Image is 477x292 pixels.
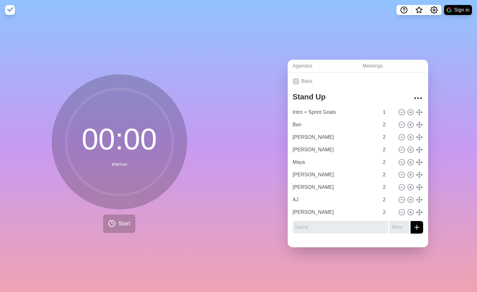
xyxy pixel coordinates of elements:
[290,169,379,181] input: Name
[290,143,379,156] input: Name
[411,5,427,15] button: What’s new
[293,221,388,234] input: Name
[380,206,396,219] input: Mins
[288,73,428,90] a: Back
[380,156,396,169] input: Mins
[380,143,396,156] input: Mins
[380,181,396,194] input: Mins
[103,214,135,233] button: Start
[290,194,379,206] input: Name
[290,206,379,219] input: Name
[380,194,396,206] input: Mins
[290,181,379,194] input: Name
[380,106,396,118] input: Mins
[396,5,411,15] button: Help
[290,131,379,143] input: Name
[444,5,472,15] button: Sign in
[290,106,379,118] input: Name
[427,5,442,15] button: Settings
[389,221,409,234] input: Mins
[288,60,358,73] a: Agendas
[380,169,396,181] input: Mins
[290,118,379,131] input: Name
[290,156,379,169] input: Name
[358,60,428,73] a: Meetings
[447,8,452,13] img: google logo
[380,118,396,131] input: Mins
[380,131,396,143] input: Mins
[5,5,15,15] img: timeblocks logo
[412,92,424,104] button: More
[118,219,130,228] span: Start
